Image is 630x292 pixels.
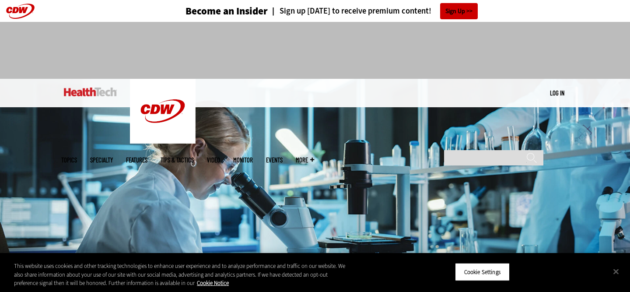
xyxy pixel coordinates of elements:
iframe: advertisement [156,31,474,70]
a: CDW [130,137,196,146]
a: Features [126,157,147,163]
a: Events [266,157,283,163]
div: User menu [550,88,564,98]
div: This website uses cookies and other tracking technologies to enhance user experience and to analy... [14,262,346,288]
span: More [296,157,314,163]
span: Specialty [90,157,113,163]
button: Cookie Settings [455,263,510,281]
button: Close [606,262,626,281]
h3: Become an Insider [185,6,268,16]
a: Tips & Tactics [161,157,194,163]
img: Home [130,79,196,144]
a: Log in [550,89,564,97]
a: Become an Insider [153,6,268,16]
a: Sign up [DATE] to receive premium content! [268,7,431,15]
img: Home [64,88,117,96]
span: Topics [61,157,77,163]
a: MonITor [233,157,253,163]
a: Sign Up [440,3,478,19]
a: Video [207,157,220,163]
a: More information about your privacy [197,279,229,287]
